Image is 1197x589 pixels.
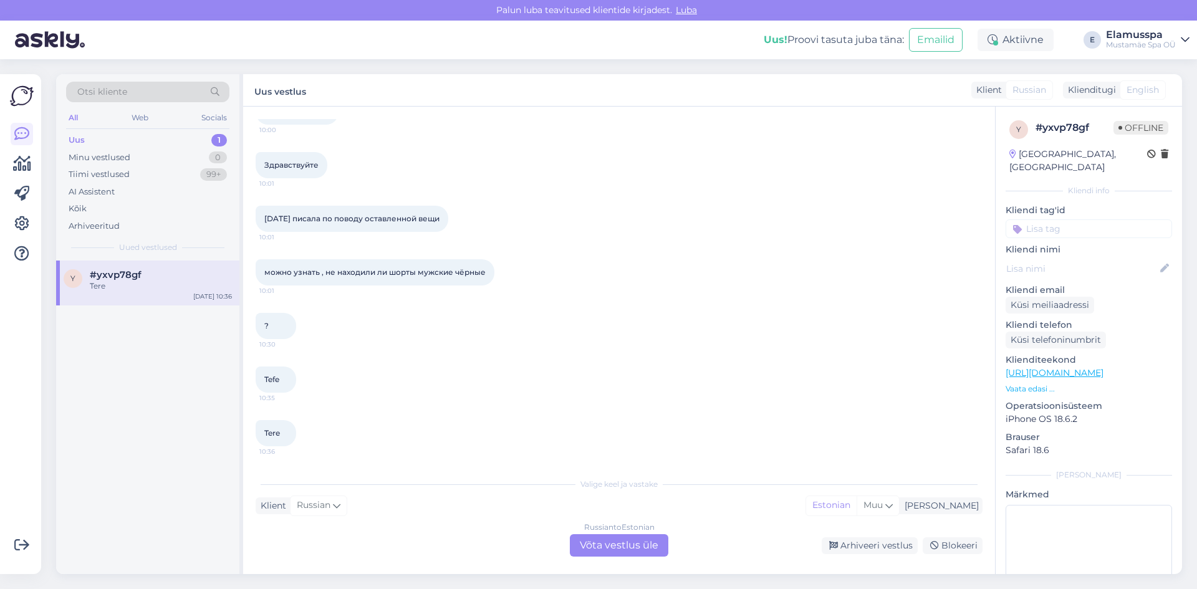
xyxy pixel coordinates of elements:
[1006,297,1094,314] div: Küsi meiliaadressi
[1006,469,1172,481] div: [PERSON_NAME]
[90,280,232,292] div: Tere
[259,286,306,295] span: 10:01
[1106,30,1176,40] div: Elamusspa
[971,84,1002,97] div: Klient
[1106,30,1190,50] a: ElamusspaMustamäe Spa OÜ
[264,160,319,170] span: Здравствуйте
[1006,204,1172,217] p: Kliendi tag'id
[1006,262,1158,275] input: Lisa nimi
[264,321,269,330] span: ?
[264,375,279,384] span: Tefe
[264,428,280,438] span: Tere
[1006,219,1172,238] input: Lisa tag
[69,220,120,232] div: Arhiveeritud
[570,534,668,557] div: Võta vestlus üle
[1006,318,1172,332] p: Kliendi telefon
[193,292,232,301] div: [DATE] 10:36
[672,4,701,16] span: Luba
[1006,243,1172,256] p: Kliendi nimi
[69,168,130,181] div: Tiimi vestlused
[254,82,306,98] label: Uus vestlus
[10,84,34,108] img: Askly Logo
[259,179,306,188] span: 10:01
[256,499,286,512] div: Klient
[70,274,75,283] span: y
[822,537,918,554] div: Arhiveeri vestlus
[909,28,963,52] button: Emailid
[1006,413,1172,426] p: iPhone OS 18.6.2
[1006,383,1172,395] p: Vaata edasi ...
[259,125,306,135] span: 10:00
[264,267,486,277] span: можно узнать , не находили ли шорты мужские чёрные
[69,151,130,164] div: Minu vestlused
[1006,353,1172,366] p: Klienditeekond
[1063,84,1116,97] div: Klienditugi
[584,522,655,533] div: Russian to Estonian
[66,110,80,126] div: All
[200,168,227,181] div: 99+
[1006,332,1106,348] div: Küsi telefoninumbrit
[69,186,115,198] div: AI Assistent
[297,499,330,512] span: Russian
[923,537,983,554] div: Blokeeri
[209,151,227,164] div: 0
[1006,185,1172,196] div: Kliendi info
[259,340,306,349] span: 10:30
[259,447,306,456] span: 10:36
[1006,400,1172,413] p: Operatsioonisüsteem
[1113,121,1168,135] span: Offline
[1016,125,1021,134] span: y
[129,110,151,126] div: Web
[119,242,177,253] span: Uued vestlused
[1106,40,1176,50] div: Mustamäe Spa OÜ
[256,479,983,490] div: Valige keel ja vastake
[1006,431,1172,444] p: Brauser
[90,269,142,280] span: #yxvp78gf
[1084,31,1101,49] div: E
[1127,84,1159,97] span: English
[1036,120,1113,135] div: # yxvp78gf
[863,499,883,510] span: Muu
[806,496,857,515] div: Estonian
[1006,284,1172,297] p: Kliendi email
[1009,148,1147,174] div: [GEOGRAPHIC_DATA], [GEOGRAPHIC_DATA]
[211,134,227,146] div: 1
[264,214,440,223] span: [DATE] писала по поводу оставленной вещи
[259,393,306,403] span: 10:35
[199,110,229,126] div: Socials
[900,499,979,512] div: [PERSON_NAME]
[1006,367,1103,378] a: [URL][DOMAIN_NAME]
[1006,488,1172,501] p: Märkmed
[259,232,306,242] span: 10:01
[764,34,787,45] b: Uus!
[69,203,87,215] div: Kõik
[1012,84,1046,97] span: Russian
[69,134,85,146] div: Uus
[978,29,1054,51] div: Aktiivne
[764,32,904,47] div: Proovi tasuta juba täna:
[77,85,127,98] span: Otsi kliente
[1006,444,1172,457] p: Safari 18.6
